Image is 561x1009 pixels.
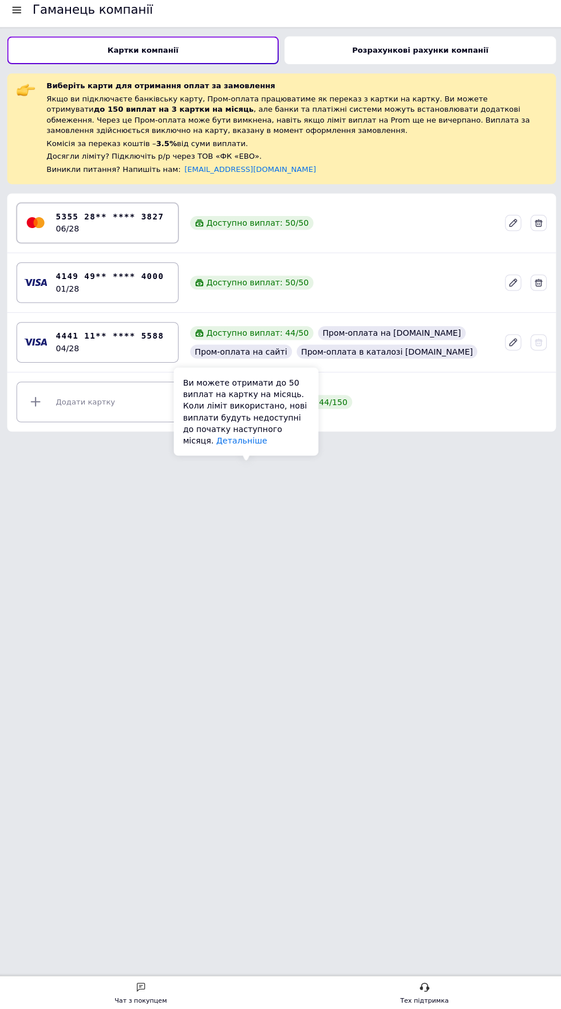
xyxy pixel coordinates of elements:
[57,229,80,238] time: 06/28
[48,170,543,180] div: Виникли питання? Напишіть нам:
[190,348,291,362] div: Пром-оплата на сайті
[26,388,171,422] div: Додати картку
[116,992,167,1003] div: Чат з покупцем
[94,111,252,120] span: до 150 виплат на 3 картки на місяць
[190,221,312,235] div: Доступно виплат: 50 / 50
[18,87,37,105] img: :point_right:
[48,144,543,155] div: Комісія за переказ коштів – від суми виплати.
[48,88,274,96] span: Виберіть карти для отримання оплат за замовлення
[174,371,317,458] div: Ви можете отримати до 50 виплат на картку на місяць. Коли ліміт використано, нові виплати будуть ...
[216,439,266,448] a: Детальніше
[190,330,312,344] div: Доступно виплат: 44 / 50
[190,280,312,294] div: Доступно виплат: 50 / 50
[156,145,177,154] span: 3.5%
[34,11,153,23] div: Гаманець компанії
[295,348,475,362] div: Пром-оплата в каталозі [DOMAIN_NAME]
[350,53,485,61] b: Розрахункові рахунки компанії
[48,157,543,167] div: Досягли ліміту? Підключіть р/р через ТОВ «ФК «ЕВО».
[57,288,80,297] time: 01/28
[184,171,314,179] a: [EMAIL_ADDRESS][DOMAIN_NAME]
[398,992,446,1003] div: Тех підтримка
[317,330,463,344] div: Пром-оплата на [DOMAIN_NAME]
[108,53,179,61] b: Картки компанії
[57,347,80,356] time: 04/28
[48,100,543,142] div: Якщо ви підключаєте банківську карту, Пром-оплата працюватиме як переказ з картки на картку. Ви м...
